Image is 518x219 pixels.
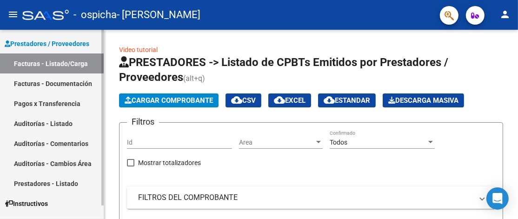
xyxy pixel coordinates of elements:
mat-icon: person [499,9,511,20]
span: (alt+q) [183,74,205,83]
mat-expansion-panel-header: FILTROS DEL COMPROBANTE [127,186,495,209]
span: PRESTADORES -> Listado de CPBTs Emitidos por Prestadores / Proveedores [119,56,448,84]
span: Cargar Comprobante [125,96,213,105]
mat-panel-title: FILTROS DEL COMPROBANTE [138,192,473,203]
span: - [PERSON_NAME] [117,5,200,25]
mat-icon: cloud_download [231,94,242,106]
span: Mostrar totalizadores [138,157,201,168]
span: EXCEL [274,96,305,105]
mat-icon: menu [7,9,19,20]
button: Cargar Comprobante [119,93,219,107]
span: Descarga Masiva [388,96,458,105]
app-download-masive: Descarga masiva de comprobantes (adjuntos) [383,93,464,107]
span: Prestadores / Proveedores [5,39,89,49]
span: Todos [330,139,347,146]
span: Instructivos [5,199,48,209]
span: - ospicha [73,5,117,25]
button: Estandar [318,93,376,107]
button: Descarga Masiva [383,93,464,107]
mat-icon: cloud_download [274,94,285,106]
mat-icon: cloud_download [324,94,335,106]
a: Video tutorial [119,46,158,53]
button: EXCEL [268,93,311,107]
h3: Filtros [127,115,159,128]
div: Open Intercom Messenger [486,187,509,210]
span: CSV [231,96,256,105]
span: Area [239,139,314,146]
button: CSV [226,93,261,107]
span: Estandar [324,96,370,105]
